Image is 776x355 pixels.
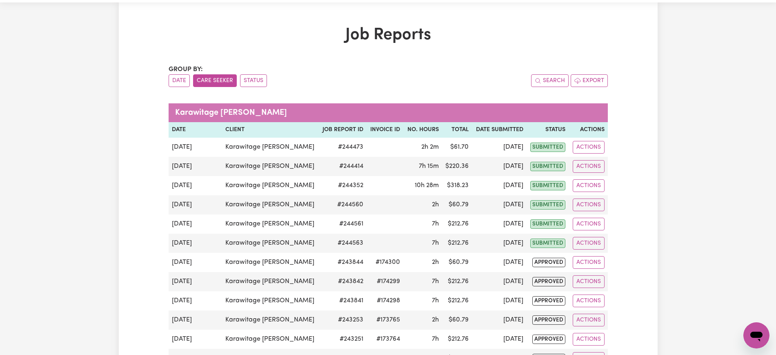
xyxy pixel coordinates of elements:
td: $ 212.76 [442,214,472,234]
span: 2 hours 2 minutes [421,144,439,150]
span: 2 hours [432,317,439,323]
td: $ 220.36 [442,157,472,176]
td: [DATE] [472,291,527,310]
span: 7 hours 15 minutes [419,163,439,170]
td: $ 212.76 [442,234,472,253]
td: [DATE] [472,157,527,176]
span: Group by: [169,66,203,73]
button: Actions [573,199,605,211]
td: [DATE] [169,176,222,195]
td: # 243844 [319,253,367,272]
th: Status [527,122,569,138]
td: # 244414 [319,157,367,176]
button: Actions [573,295,605,307]
span: approved [532,335,565,344]
th: Invoice ID [367,122,403,138]
button: Export [571,74,608,87]
td: [DATE] [169,214,222,234]
td: [DATE] [472,272,527,291]
caption: Karawitage [PERSON_NAME] [169,103,608,122]
td: [DATE] [169,195,222,214]
td: #174298 [367,291,403,310]
th: Date Submitted [472,122,527,138]
td: Karawitage [PERSON_NAME] [222,291,319,310]
button: sort invoices by care seeker [193,74,237,87]
td: $ 318.23 [442,176,472,195]
button: Actions [573,237,605,250]
button: Actions [573,141,605,154]
td: #174299 [367,272,403,291]
span: 2 hours [432,201,439,208]
td: $ 61.70 [442,138,472,157]
td: # 244563 [319,234,367,253]
span: 10 hours 28 minutes [415,182,439,189]
button: Actions [573,179,605,192]
td: [DATE] [169,272,222,291]
span: 7 hours [432,336,439,342]
button: Actions [573,333,605,346]
td: # 244560 [319,195,367,214]
span: 2 hours [432,259,439,266]
span: submitted [530,239,565,248]
td: #174300 [367,253,403,272]
td: Karawitage [PERSON_NAME] [222,195,319,214]
td: [DATE] [472,195,527,214]
span: submitted [530,143,565,152]
button: Actions [573,314,605,326]
td: [DATE] [169,310,222,330]
td: $ 212.76 [442,330,472,349]
td: # 243253 [319,310,367,330]
span: 7 hours [432,297,439,304]
td: # 244352 [319,176,367,195]
h1: Job Reports [169,25,608,45]
td: [DATE] [472,234,527,253]
span: 7 hours [432,221,439,227]
td: Karawitage [PERSON_NAME] [222,157,319,176]
span: 7 hours [432,278,439,285]
td: [DATE] [472,214,527,234]
td: $ 60.79 [442,195,472,214]
td: [DATE] [472,330,527,349]
td: [DATE] [169,291,222,310]
td: $ 60.79 [442,253,472,272]
button: Actions [573,275,605,288]
td: [DATE] [472,176,527,195]
th: Client [222,122,319,138]
td: # 244561 [319,214,367,234]
td: Karawitage [PERSON_NAME] [222,330,319,349]
td: [DATE] [169,157,222,176]
span: submitted [530,162,565,171]
span: approved [532,315,565,325]
span: submitted [530,181,565,190]
button: Actions [573,160,605,173]
td: [DATE] [472,138,527,157]
button: Actions [573,218,605,230]
td: # 244473 [319,138,367,157]
td: [DATE] [169,253,222,272]
th: Actions [569,122,607,138]
td: Karawitage [PERSON_NAME] [222,253,319,272]
td: Karawitage [PERSON_NAME] [222,310,319,330]
td: # 243841 [319,291,367,310]
span: submitted [530,219,565,229]
span: submitted [530,200,565,210]
td: Karawitage [PERSON_NAME] [222,138,319,157]
td: $ 212.76 [442,291,472,310]
td: $ 212.76 [442,272,472,291]
td: [DATE] [169,330,222,349]
td: [DATE] [472,310,527,330]
th: Job Report ID [319,122,367,138]
span: approved [532,277,565,286]
td: $ 60.79 [442,310,472,330]
td: Karawitage [PERSON_NAME] [222,214,319,234]
td: # 243251 [319,330,367,349]
td: Karawitage [PERSON_NAME] [222,234,319,253]
button: sort invoices by date [169,74,190,87]
th: No. Hours [403,122,442,138]
iframe: Button to launch messaging window [743,322,769,348]
td: #173765 [367,310,403,330]
td: [DATE] [169,234,222,253]
td: [DATE] [472,253,527,272]
th: Total [442,122,472,138]
td: #173764 [367,330,403,349]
